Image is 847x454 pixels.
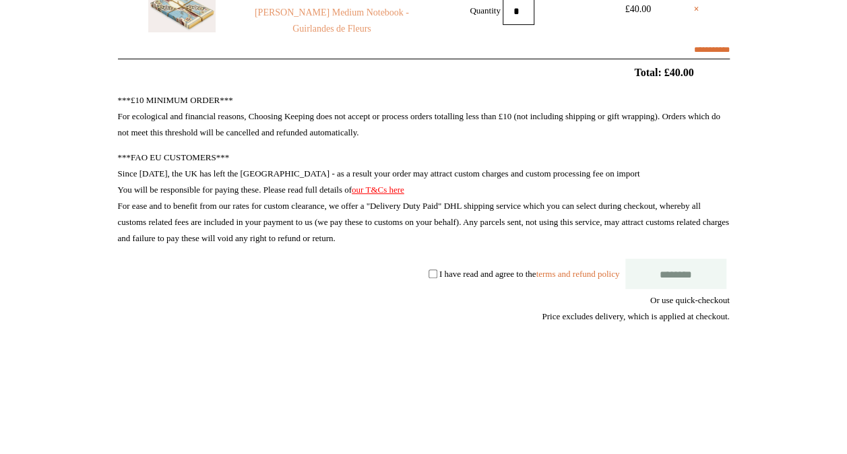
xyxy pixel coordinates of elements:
div: Or use quick-checkout [118,292,730,325]
a: [PERSON_NAME] Medium Notebook - Guirlandes de Fleurs [240,5,423,37]
p: ***FAO EU CUSTOMERS*** Since [DATE], the UK has left the [GEOGRAPHIC_DATA] - as a result your ord... [118,150,730,247]
label: I have read and agree to the [439,268,619,278]
h2: Total: £40.00 [87,66,761,79]
iframe: PayPal-paypal [629,373,730,410]
div: £40.00 [608,1,668,18]
div: Price excludes delivery, which is applied at checkout. [118,309,730,325]
label: Quantity [470,5,501,15]
a: × [693,1,699,18]
a: terms and refund policy [536,268,619,278]
p: ***£10 MINIMUM ORDER*** For ecological and financial reasons, Choosing Keeping does not accept or... [118,92,730,141]
a: our T&Cs here [352,185,404,195]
